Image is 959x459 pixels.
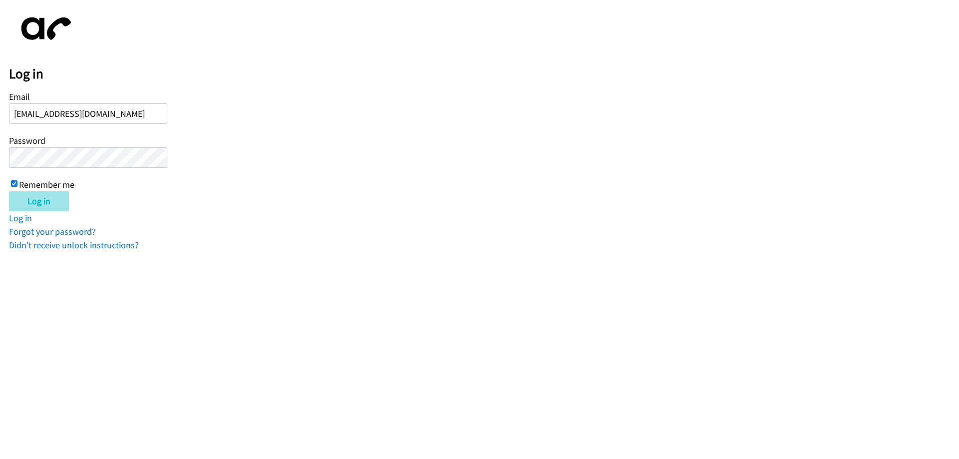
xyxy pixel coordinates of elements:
label: Password [9,135,45,146]
label: Email [9,91,30,102]
a: Didn't receive unlock instructions? [9,239,139,251]
a: Log in [9,212,32,224]
input: Log in [9,191,69,211]
a: Forgot your password? [9,226,96,237]
h2: Log in [9,65,959,82]
label: Remember me [19,179,74,190]
img: aphone-8a226864a2ddd6a5e75d1ebefc011f4aa8f32683c2d82f3fb0802fe031f96514.svg [9,9,79,48]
